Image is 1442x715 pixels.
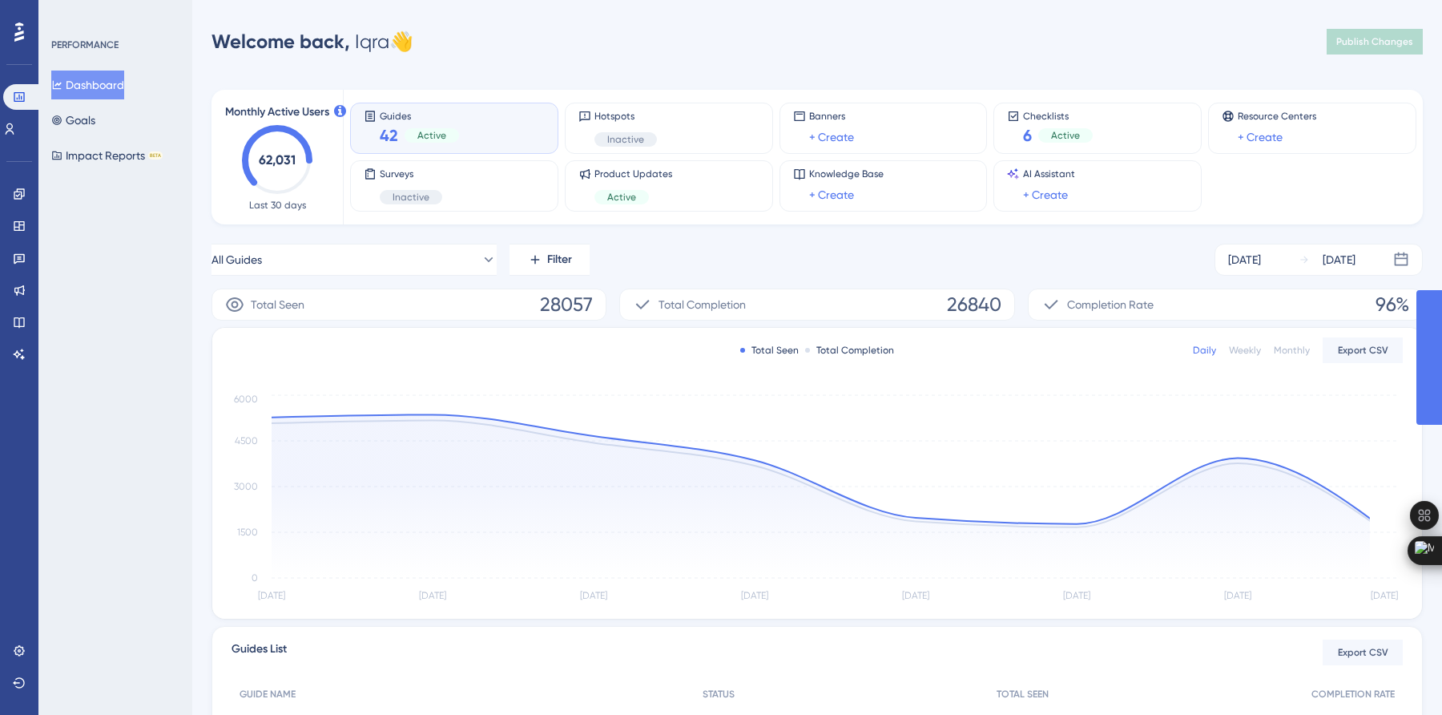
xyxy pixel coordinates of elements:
span: Active [417,129,446,142]
span: Publish Changes [1336,35,1413,48]
tspan: [DATE] [1224,590,1251,601]
span: Active [607,191,636,204]
div: [DATE] [1228,250,1261,269]
span: Guides List [232,640,287,665]
span: COMPLETION RATE [1311,688,1395,701]
a: + Create [809,127,854,147]
span: Knowledge Base [809,168,884,180]
span: All Guides [211,250,262,269]
text: 62,031 [259,152,296,168]
div: Monthly [1274,344,1310,357]
button: All Guides [211,244,497,276]
a: + Create [1023,185,1068,204]
span: Hotspots [594,110,657,123]
span: 6 [1023,124,1032,147]
tspan: 3000 [234,481,258,492]
button: Export CSV [1323,640,1403,665]
span: Last 30 days [249,199,306,212]
div: Daily [1193,344,1216,357]
span: 26840 [947,292,1001,317]
span: Total Seen [251,295,304,314]
button: Publish Changes [1327,29,1423,55]
div: Iqra 👋 [211,29,413,55]
a: + Create [1238,127,1283,147]
span: STATUS [703,688,735,701]
span: Monthly Active Users [225,103,329,122]
div: Total Completion [805,344,894,357]
div: PERFORMANCE [51,38,119,51]
tspan: [DATE] [580,590,607,601]
tspan: [DATE] [741,590,768,601]
span: Checklists [1023,110,1093,121]
span: Inactive [607,133,644,146]
span: Active [1051,129,1080,142]
iframe: UserGuiding AI Assistant Launcher [1375,652,1423,700]
tspan: [DATE] [902,590,929,601]
tspan: [DATE] [1371,590,1398,601]
span: Inactive [393,191,429,204]
span: Resource Centers [1238,110,1316,123]
span: Welcome back, [211,30,350,53]
span: Banners [809,110,854,123]
div: BETA [148,151,163,160]
button: Goals [51,106,95,135]
tspan: 0 [252,572,258,584]
span: Product Updates [594,168,672,180]
span: 28057 [540,292,593,317]
tspan: 6000 [234,394,258,405]
button: Dashboard [51,71,124,99]
tspan: [DATE] [1063,590,1090,601]
tspan: 4500 [235,435,258,446]
span: Total Completion [659,295,746,314]
tspan: [DATE] [419,590,446,601]
button: Filter [510,244,590,276]
div: Total Seen [740,344,799,357]
span: TOTAL SEEN [997,688,1049,701]
span: 42 [380,124,398,147]
span: Completion Rate [1067,295,1154,314]
a: + Create [809,185,854,204]
button: Impact ReportsBETA [51,141,163,170]
tspan: 1500 [237,527,258,538]
span: Export CSV [1338,344,1388,357]
span: 96% [1376,292,1409,317]
div: Weekly [1229,344,1261,357]
span: Filter [547,250,572,269]
span: Surveys [380,168,442,180]
span: Guides [380,110,459,121]
span: Export CSV [1338,646,1388,659]
div: [DATE] [1323,250,1355,269]
span: AI Assistant [1023,168,1075,180]
tspan: [DATE] [258,590,285,601]
button: Export CSV [1323,337,1403,363]
span: GUIDE NAME [240,688,296,701]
